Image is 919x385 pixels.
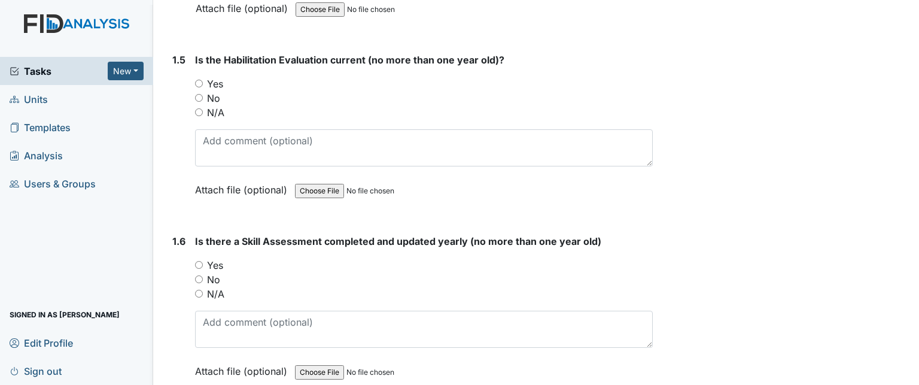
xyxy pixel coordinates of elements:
input: Yes [195,261,203,269]
label: No [207,272,220,287]
input: Yes [195,80,203,87]
span: Analysis [10,146,63,165]
span: Users & Groups [10,174,96,193]
span: Is there a Skill Assessment completed and updated yearly (no more than one year old) [195,235,601,247]
label: Yes [207,77,223,91]
label: N/A [207,287,224,301]
span: Templates [10,118,71,137]
label: 1.5 [172,53,185,67]
span: Edit Profile [10,334,73,352]
span: Sign out [10,362,62,380]
span: Signed in as [PERSON_NAME] [10,305,120,324]
a: Tasks [10,64,108,78]
label: Yes [207,258,223,272]
label: No [207,91,220,105]
button: New [108,62,144,80]
label: N/A [207,105,224,120]
span: Units [10,90,48,108]
label: Attach file (optional) [195,357,292,378]
input: N/A [195,290,203,298]
input: No [195,275,203,283]
label: Attach file (optional) [195,176,292,197]
input: No [195,94,203,102]
span: Is the Habilitation Evaluation current (no more than one year old)? [195,54,504,66]
label: 1.6 [172,234,185,248]
input: N/A [195,108,203,116]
